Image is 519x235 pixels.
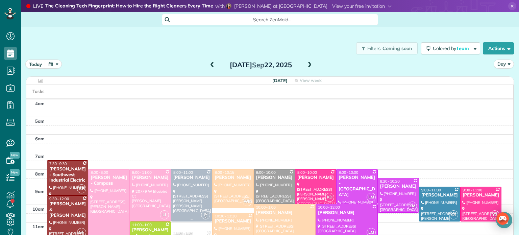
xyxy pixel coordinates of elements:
[10,152,20,159] span: New
[421,188,441,192] span: 9:00 - 11:00
[490,210,499,219] span: Y3
[204,212,207,216] span: JM
[234,3,327,9] span: [PERSON_NAME] at [GEOGRAPHIC_DATA]
[297,170,317,175] span: 8:00 - 10:00
[215,170,234,175] span: 8:00 - 10:15
[462,192,499,198] div: [PERSON_NAME]
[483,42,514,54] button: Actions
[496,212,512,228] div: Open Intercom Messenger
[367,193,376,202] span: LM
[160,210,169,219] span: LI
[382,45,412,51] span: Coming soon
[367,45,381,51] span: Filters:
[90,175,127,186] div: [PERSON_NAME] - Compass
[297,175,334,181] div: [PERSON_NAME]
[338,175,375,198] div: [PERSON_NAME] - [GEOGRAPHIC_DATA]
[421,42,480,54] button: Colored byTeam
[132,170,152,175] span: 8:00 - 11:00
[456,45,470,51] span: Team
[421,192,458,198] div: [PERSON_NAME]
[408,202,417,211] span: LM
[318,210,375,216] div: [PERSON_NAME]
[49,161,67,166] span: 7:30 - 9:30
[49,196,69,201] span: 9:30 - 12:00
[35,101,45,106] span: 4am
[433,45,471,51] span: Colored by
[10,169,20,176] span: New
[35,189,45,194] span: 9am
[132,175,169,181] div: [PERSON_NAME]
[35,154,45,159] span: 7am
[243,197,252,206] span: WB
[325,193,334,202] span: KD
[91,170,108,175] span: 8:00 - 3:00
[173,170,193,175] span: 8:00 - 11:00
[226,3,231,9] img: libby-de-lucien-77da18b5e327069b8864256f4561c058dd9510108410bc45ca77b9bc9613edd4.jpg
[32,224,45,229] span: 11am
[25,60,46,69] button: today
[272,78,288,83] span: [DATE]
[339,170,358,175] span: 8:00 - 10:00
[252,61,264,69] span: Sep
[49,166,86,184] div: [PERSON_NAME] - Southwest Industrial Electric
[35,118,45,124] span: 5am
[35,136,45,141] span: 6am
[215,3,225,9] span: with
[300,78,322,83] span: View week
[449,210,458,219] span: CT
[32,206,45,212] span: 10am
[318,205,340,210] span: 10:00 - 12:00
[256,170,276,175] span: 8:00 - 10:00
[494,60,514,69] button: Day
[214,218,251,224] div: [PERSON_NAME]
[32,89,45,94] span: Tasks
[132,222,152,227] span: 11:00 - 1:00
[77,184,86,193] span: SF
[214,175,251,181] div: [PERSON_NAME]
[35,171,45,177] span: 8am
[173,175,210,181] div: [PERSON_NAME]
[45,3,213,10] strong: The Cleaning Tech Fingerprint: How to Hire the Right Cleaners Every Time
[380,179,400,184] span: 8:30 - 10:30
[256,175,293,181] div: [PERSON_NAME]
[215,214,237,218] span: 10:30 - 12:30
[256,205,276,210] span: 10:00 - 1:00
[49,201,86,218] div: [PERSON_NAME] & [PERSON_NAME]
[380,184,417,189] div: [PERSON_NAME]
[463,188,482,192] span: 9:00 - 11:00
[256,210,314,216] div: [PERSON_NAME]
[219,61,303,69] h2: [DATE] 22, 2025
[201,214,210,220] small: 2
